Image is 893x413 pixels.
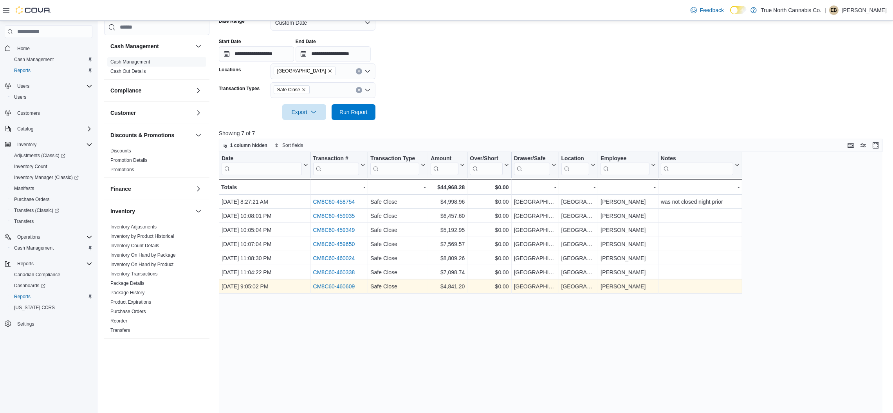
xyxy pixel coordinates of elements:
div: [GEOGRAPHIC_DATA] [514,254,556,263]
a: Adjustments (Classic) [11,151,69,160]
label: Date Range [219,18,247,24]
div: Location [561,155,589,162]
div: - [514,183,556,192]
label: End Date [296,38,316,45]
a: Dashboards [8,280,96,291]
div: Safe Close [370,225,426,235]
a: Users [11,92,29,102]
div: $44,968.28 [431,183,465,192]
a: Purchase Orders [110,309,146,314]
span: 1 column hidden [230,142,267,149]
button: Cash Management [194,42,203,51]
div: Employee [601,155,649,175]
input: Press the down key to open a popover containing a calendar. [296,46,371,62]
span: Dashboards [11,281,92,290]
span: Dashboards [14,283,45,289]
span: Package History [110,290,144,296]
div: $0.00 [470,183,509,192]
button: Finance [194,184,203,194]
span: Reports [14,67,31,74]
div: - [561,183,595,192]
span: Reports [17,261,34,267]
a: CM8C60-460609 [313,283,355,290]
div: Notes [661,155,733,175]
button: Keyboard shortcuts [846,141,855,150]
span: Transfers (Classic) [11,206,92,215]
button: Drawer/Safe [514,155,556,175]
div: Transaction Type [370,155,419,175]
a: Reports [11,292,34,301]
div: Transaction # [313,155,359,162]
div: $5,192.95 [431,225,465,235]
div: Safe Close [370,197,426,206]
span: Purchase Orders [11,195,92,204]
span: [US_STATE] CCRS [14,304,55,311]
div: [GEOGRAPHIC_DATA] [514,197,556,206]
div: Safe Close [370,254,426,263]
a: Inventory Manager (Classic) [11,173,82,182]
button: Date [222,155,308,175]
span: Home [14,43,92,53]
button: Operations [14,232,43,242]
h3: Inventory [110,207,135,215]
span: Inventory by Product Historical [110,233,174,239]
div: $7,569.57 [431,239,465,249]
span: Catalog [17,126,33,132]
div: Transaction Type [370,155,419,162]
span: Settings [17,321,34,327]
div: [GEOGRAPHIC_DATA] [561,197,595,206]
span: Home [17,45,30,52]
button: Transaction Type [370,155,426,175]
span: Cash Out Details [110,68,146,74]
div: [GEOGRAPHIC_DATA] [561,282,595,291]
span: Inventory Count [11,162,92,171]
div: [DATE] 8:27:21 AM [222,197,308,206]
button: Reports [2,258,96,269]
h3: Customer [110,109,136,117]
span: Inventory [17,141,36,148]
div: Amount [431,155,458,175]
span: Transfers (Classic) [14,207,59,214]
a: Cash Management [110,59,150,65]
span: Promotions [110,167,134,173]
div: Over/Short [470,155,502,175]
div: [DATE] 10:05:04 PM [222,225,308,235]
div: Discounts & Promotions [104,146,209,178]
button: Clear input [356,87,362,93]
a: CM8C60-459650 [313,241,355,247]
p: | [824,5,826,15]
span: Run Report [339,108,368,116]
div: [GEOGRAPHIC_DATA] [514,268,556,277]
div: [DATE] 10:07:04 PM [222,239,308,249]
nav: Complex example [5,40,92,350]
button: Settings [2,318,96,329]
input: Dark Mode [730,6,747,14]
button: Open list of options [364,68,371,74]
a: Inventory On Hand by Product [110,262,173,267]
div: [DATE] 10:08:01 PM [222,211,308,221]
button: Location [561,155,595,175]
div: $0.00 [470,282,509,291]
span: Cash Management [14,245,54,251]
span: Package Details [110,280,144,286]
div: Employee [601,155,649,162]
button: Run Report [332,104,375,120]
div: [DATE] 9:05:02 PM [222,282,308,291]
h3: Discounts & Promotions [110,131,174,139]
div: [PERSON_NAME] [601,254,656,263]
a: Dashboards [11,281,49,290]
div: Date [222,155,302,175]
button: Cash Management [8,243,96,254]
span: Purchase Orders [14,196,50,203]
a: Promotion Details [110,158,148,163]
button: Discounts & Promotions [194,130,203,140]
span: Inventory On Hand by Package [110,252,176,258]
button: Cash Management [8,54,96,65]
button: Sort fields [271,141,306,150]
label: Start Date [219,38,241,45]
span: Catalog [14,124,92,134]
div: [GEOGRAPHIC_DATA] [561,239,595,249]
span: Cash Management [11,243,92,253]
div: Elizabeth Brooks [829,5,839,15]
button: Remove Belleville from selection in this group [328,69,332,73]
